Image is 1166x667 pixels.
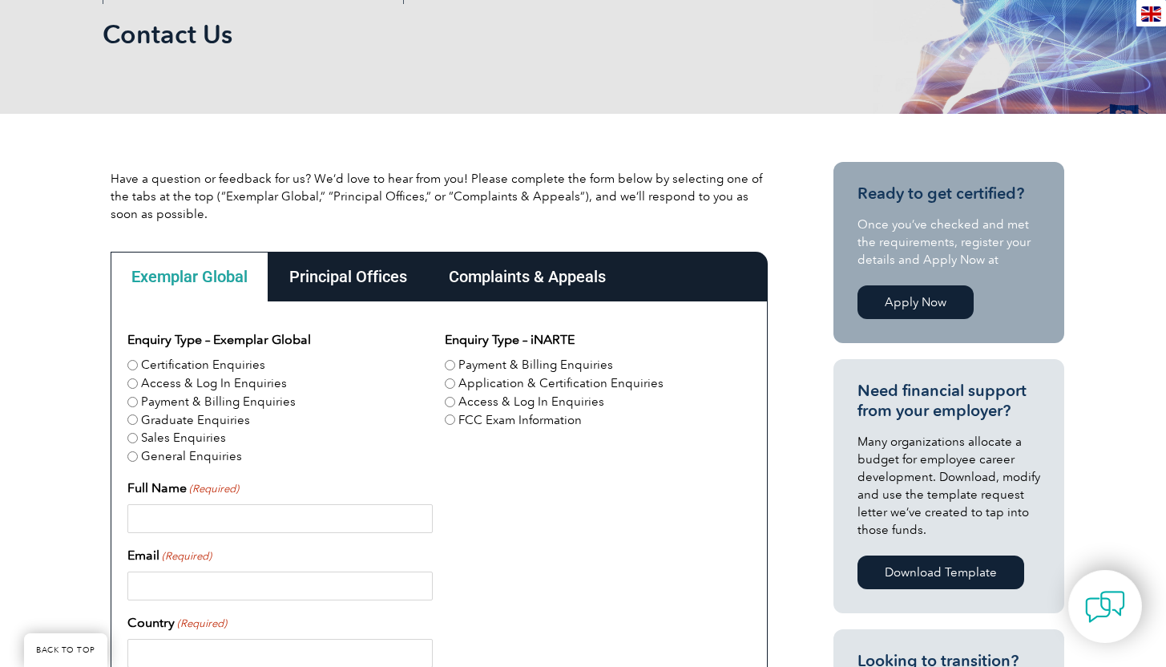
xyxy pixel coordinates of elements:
label: Graduate Enquiries [141,411,250,430]
a: BACK TO TOP [24,633,107,667]
legend: Enquiry Type – iNARTE [445,330,575,350]
label: Sales Enquiries [141,429,226,447]
p: Many organizations allocate a budget for employee career development. Download, modify and use th... [857,433,1040,539]
span: (Required) [176,616,227,632]
label: Full Name [127,479,239,498]
h3: Need financial support from your employer? [857,381,1040,421]
h1: Contact Us [103,18,718,50]
img: contact-chat.png [1085,587,1125,627]
label: FCC Exam Information [458,411,582,430]
div: Complaints & Appeals [428,252,627,301]
img: en [1141,6,1161,22]
a: Download Template [857,556,1024,589]
span: (Required) [188,481,239,497]
legend: Enquiry Type – Exemplar Global [127,330,311,350]
label: Payment & Billing Enquiries [458,356,613,374]
label: Email [127,546,212,565]
div: Principal Offices [268,252,428,301]
label: General Enquiries [141,447,242,466]
label: Payment & Billing Enquiries [141,393,296,411]
span: (Required) [160,548,212,564]
h3: Ready to get certified? [857,184,1040,204]
label: Application & Certification Enquiries [458,374,664,393]
label: Certification Enquiries [141,356,265,374]
p: Once you’ve checked and met the requirements, register your details and Apply Now at [857,216,1040,269]
label: Access & Log In Enquiries [458,393,604,411]
a: Apply Now [857,285,974,319]
label: Access & Log In Enquiries [141,374,287,393]
div: Exemplar Global [111,252,268,301]
label: Country [127,613,227,633]
p: Have a question or feedback for us? We’d love to hear from you! Please complete the form below by... [111,170,768,223]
